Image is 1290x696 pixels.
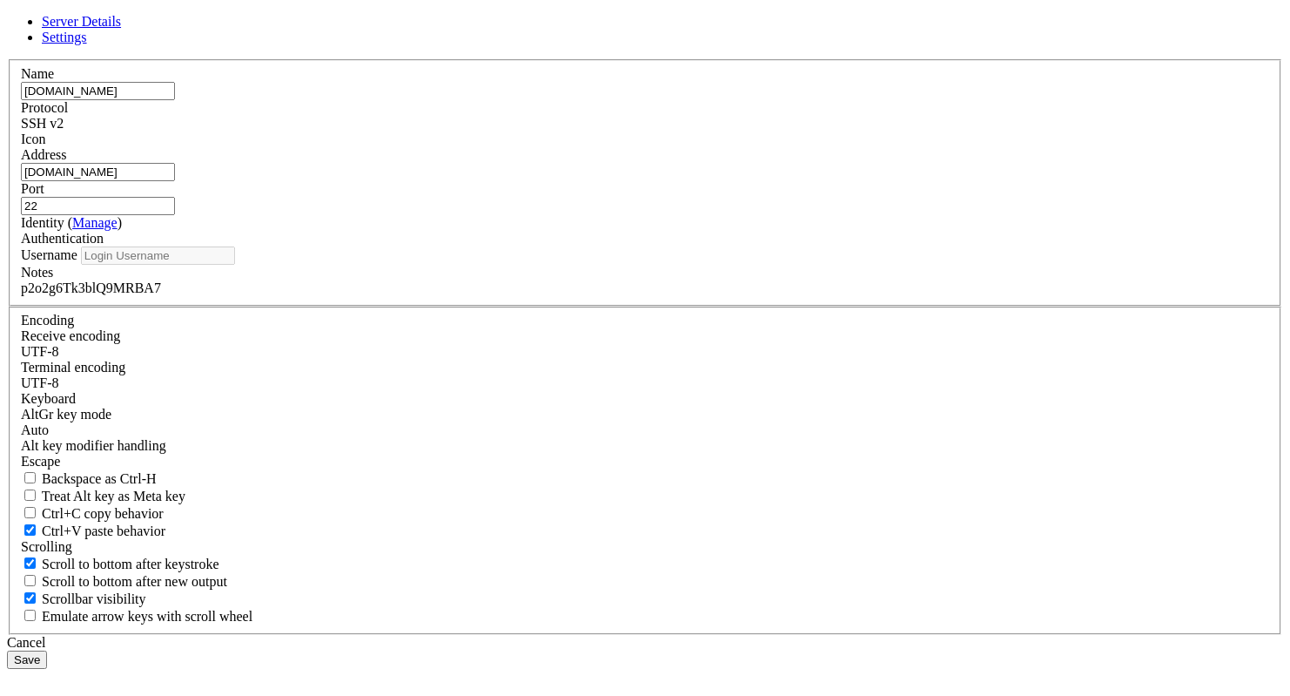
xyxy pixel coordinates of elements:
[21,574,227,589] label: Scroll to bottom after new output.
[42,471,157,486] span: Backspace as Ctrl-H
[21,313,74,328] label: Encoding
[21,66,54,81] label: Name
[21,215,122,230] label: Identity
[42,14,121,29] a: Server Details
[42,30,87,44] a: Settings
[42,557,219,571] span: Scroll to bottom after keystroke
[21,344,1269,360] div: UTF-8
[21,506,164,521] label: Ctrl-C copies if true, send ^C to host if false. Ctrl-Shift-C sends ^C to host if true, copies if...
[21,100,68,115] label: Protocol
[21,407,111,422] label: Set the expected encoding for data received from the host. If the encodings do not match, visual ...
[42,506,164,521] span: Ctrl+C copy behavior
[24,610,36,621] input: Emulate arrow keys with scroll wheel
[21,539,72,554] label: Scrolling
[21,231,104,246] label: Authentication
[21,557,219,571] label: Whether to scroll to the bottom on any keystroke.
[72,215,118,230] a: Manage
[21,375,1269,391] div: UTF-8
[21,181,44,196] label: Port
[42,609,252,624] span: Emulate arrow keys with scroll wheel
[21,375,59,390] span: UTF-8
[21,280,1269,296] div: p2o2g6Tk3blQ9MRBA7
[7,651,47,669] button: Save
[42,524,165,538] span: Ctrl+V paste behavior
[7,7,1064,22] x-row: Connecting [DOMAIN_NAME]...
[21,328,120,343] label: Set the expected encoding for data received from the host. If the encodings do not match, visual ...
[21,454,60,469] span: Escape
[24,490,36,501] input: Treat Alt key as Meta key
[24,507,36,518] input: Ctrl+C copy behavior
[21,438,166,453] label: Controls how the Alt key is handled. Escape: Send an ESC prefix. 8-Bit: Add 128 to the typed char...
[21,82,175,100] input: Server Name
[21,116,64,131] span: SSH v2
[24,524,36,536] input: Ctrl+V paste behavior
[24,592,36,604] input: Scrollbar visibility
[21,247,77,262] label: Username
[7,635,1283,651] div: Cancel
[68,215,122,230] span: ( )
[21,116,1269,132] div: SSH v2
[21,609,252,624] label: When using the alternative screen buffer, and DECCKM (Application Cursor Keys) is active, mouse w...
[21,163,175,181] input: Host Name or IP
[21,471,157,486] label: If true, the backspace should send BS ('\x08', aka ^H). Otherwise the backspace key should send '...
[42,489,185,503] span: Treat Alt key as Meta key
[21,344,59,359] span: UTF-8
[21,524,165,538] label: Ctrl+V pastes if true, sends ^V to host if false. Ctrl+Shift+V sends ^V to host if true, pastes i...
[21,489,185,503] label: Whether the Alt key acts as a Meta key or as a distinct Alt key.
[21,265,53,280] label: Notes
[21,591,146,606] label: The vertical scrollbar mode.
[24,575,36,586] input: Scroll to bottom after new output
[21,422,49,437] span: Auto
[21,132,45,146] label: Icon
[21,391,76,406] label: Keyboard
[21,197,175,215] input: Port Number
[7,22,14,37] div: (0, 1)
[42,574,227,589] span: Scroll to bottom after new output
[24,472,36,483] input: Backspace as Ctrl-H
[21,360,125,375] label: The default terminal encoding. ISO-2022 enables character map translations (like graphics maps). ...
[21,422,1269,438] div: Auto
[81,247,235,265] input: Login Username
[21,454,1269,470] div: Escape
[42,591,146,606] span: Scrollbar visibility
[24,557,36,569] input: Scroll to bottom after keystroke
[21,147,66,162] label: Address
